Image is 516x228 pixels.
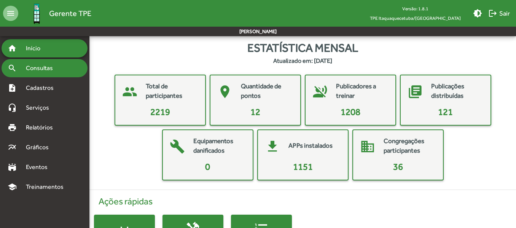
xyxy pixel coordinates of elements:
span: Gerente TPE [49,7,91,19]
mat-icon: home [8,44,17,53]
span: Início [21,44,51,53]
mat-icon: multiline_chart [8,143,17,152]
mat-icon: get_app [261,135,284,158]
div: Versão: 1.8.1 [364,4,467,13]
span: Gráficos [21,143,59,152]
span: Serviços [21,103,59,112]
mat-card-title: Equipamentos danificados [193,136,245,156]
span: 1208 [341,107,360,117]
span: 1151 [293,161,313,172]
mat-icon: print [8,123,17,132]
mat-card-title: Publicadores a treinar [336,81,388,101]
span: Relatórios [21,123,63,132]
mat-card-title: APPs instalados [288,141,333,151]
mat-card-title: Total de participantes [146,81,197,101]
h4: Ações rápidas [94,196,511,207]
span: Estatística mensal [247,39,358,56]
button: Sair [485,6,513,20]
a: Gerente TPE [18,1,91,26]
strong: Atualizado em: [DATE] [273,56,332,65]
span: Eventos [21,163,58,172]
mat-icon: people [118,80,141,103]
mat-icon: voice_over_off [309,80,331,103]
span: Treinamentos [21,182,73,191]
mat-card-title: Quantidade de pontos [241,81,293,101]
span: TPE Itaquaquecetuba/[GEOGRAPHIC_DATA] [364,13,467,23]
mat-icon: school [8,182,17,191]
span: 2219 [150,107,170,117]
mat-icon: note_add [8,83,17,92]
mat-icon: domain [356,135,379,158]
mat-icon: logout [488,9,497,18]
span: Consultas [21,64,63,73]
span: 12 [250,107,260,117]
mat-icon: build [166,135,189,158]
mat-icon: menu [3,6,18,21]
mat-icon: stadium [8,163,17,172]
span: 36 [393,161,403,172]
img: Logo [24,1,49,26]
span: Cadastros [21,83,64,92]
mat-icon: headset_mic [8,103,17,112]
mat-icon: library_books [404,80,427,103]
mat-icon: place [213,80,236,103]
mat-icon: search [8,64,17,73]
span: 0 [205,161,210,172]
mat-card-title: Publicações distribuídas [431,81,483,101]
span: 121 [438,107,453,117]
mat-icon: brightness_medium [473,9,482,18]
mat-card-title: Congregações participantes [384,136,435,156]
span: Sair [488,6,510,20]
